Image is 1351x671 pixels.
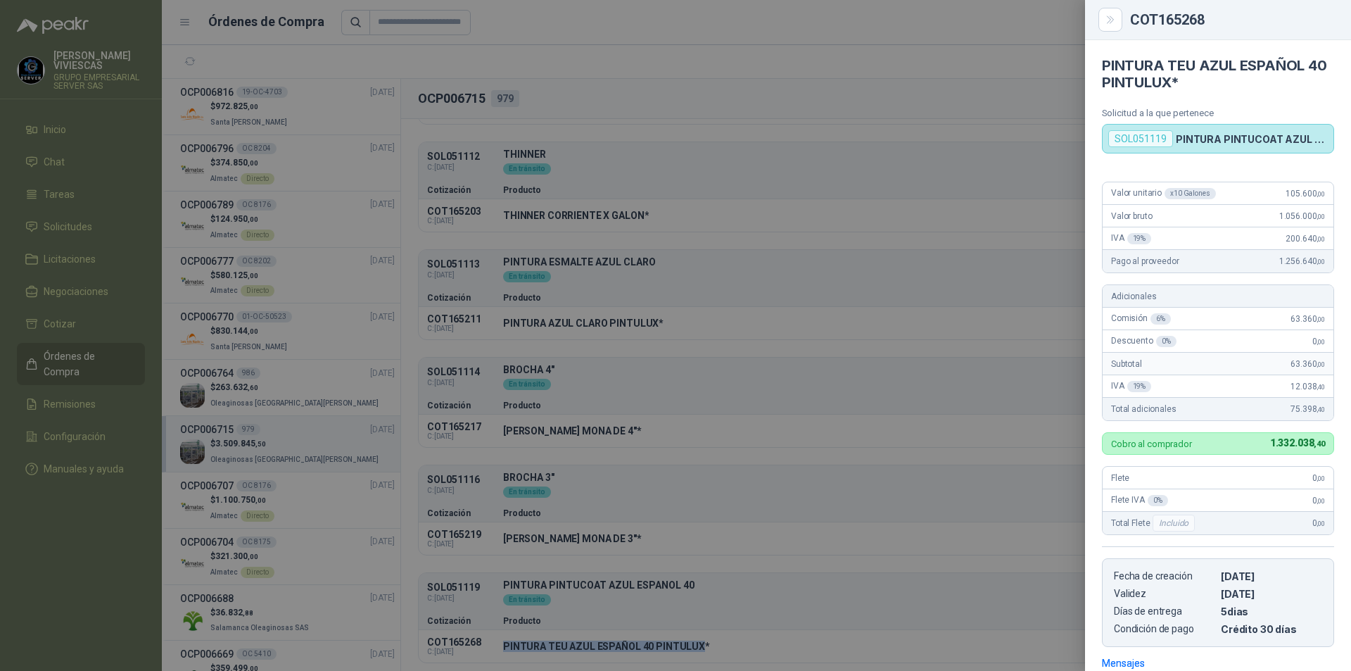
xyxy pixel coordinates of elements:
p: Validez [1114,588,1215,600]
span: ,40 [1314,439,1325,449]
span: 12.038 [1290,382,1325,391]
span: 0 [1312,518,1325,528]
div: 0 % [1148,495,1168,506]
div: 0 % [1156,336,1176,347]
span: ,00 [1317,520,1325,527]
span: ,00 [1317,235,1325,243]
p: 5 dias [1221,606,1322,617]
p: Condición de pago [1114,623,1215,635]
div: COT165268 [1130,13,1334,27]
span: ,00 [1317,315,1325,323]
span: Subtotal [1111,359,1142,369]
span: ,00 [1317,338,1325,346]
p: Cobro al comprador [1111,439,1192,449]
span: ,40 [1317,406,1325,413]
div: 19 % [1127,381,1152,392]
span: Total Flete [1111,515,1198,532]
span: 0 [1312,496,1325,506]
span: 1.332.038 [1270,437,1325,449]
span: 200.640 [1286,234,1325,244]
span: Valor bruto [1111,211,1152,221]
span: ,00 [1317,360,1325,368]
span: Flete IVA [1111,495,1168,506]
span: 1.056.000 [1279,211,1325,221]
div: 19 % [1127,233,1152,244]
span: Descuento [1111,336,1176,347]
p: Crédito 30 días [1221,623,1322,635]
p: Fecha de creación [1114,570,1215,582]
div: x 10 Galones [1165,188,1216,199]
span: 1.256.640 [1279,256,1325,266]
p: Solicitud a la que pertenece [1102,108,1334,118]
p: PINTURA PINTUCOAT AZUL ESPANOL 40 [1176,133,1328,145]
span: Flete [1111,473,1129,483]
span: ,00 [1317,475,1325,482]
span: ,00 [1317,258,1325,265]
span: IVA [1111,233,1151,244]
div: 6 % [1150,313,1171,325]
div: Incluido [1153,515,1195,532]
span: 105.600 [1286,189,1325,199]
p: [DATE] [1221,570,1322,582]
span: ,00 [1317,190,1325,198]
span: 0 [1312,473,1325,483]
div: Adicionales [1103,285,1333,308]
h4: PINTURA TEU AZUL ESPAÑOL 40 PINTULUX* [1102,57,1334,91]
span: IVA [1111,381,1151,392]
span: ,00 [1317,497,1325,505]
span: ,40 [1317,383,1325,391]
span: ,00 [1317,213,1325,220]
div: Mensajes [1102,656,1145,671]
p: [DATE] [1221,588,1322,600]
span: 63.360 [1290,314,1325,324]
button: Close [1102,11,1119,28]
span: 63.360 [1290,359,1325,369]
span: Pago al proveedor [1111,256,1179,266]
div: SOL051119 [1108,130,1173,147]
div: Total adicionales [1103,398,1333,420]
span: 0 [1312,337,1325,346]
span: Comisión [1111,313,1171,325]
span: Valor unitario [1111,188,1216,199]
span: 75.398 [1290,404,1325,414]
p: Días de entrega [1114,606,1215,617]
